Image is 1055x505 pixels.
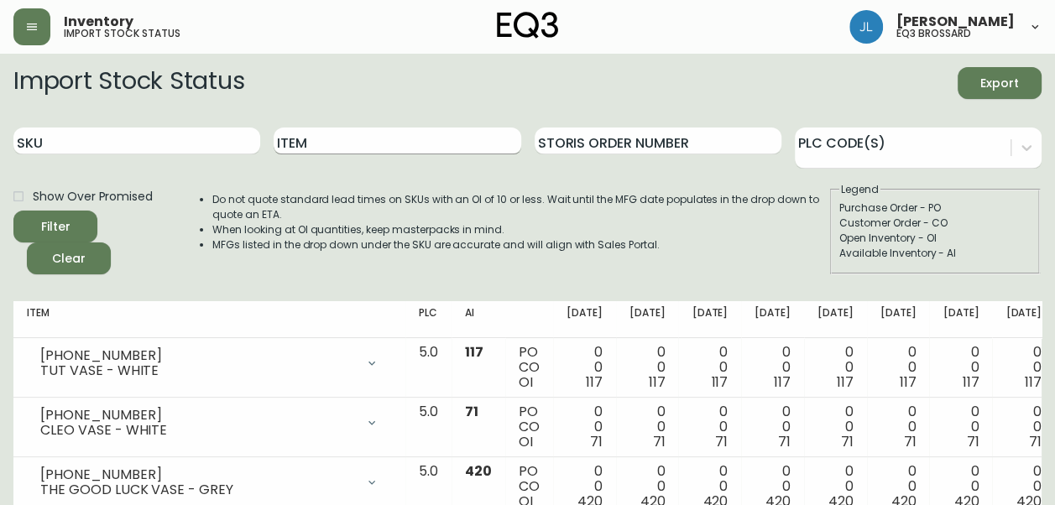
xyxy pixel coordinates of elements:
[465,461,492,481] span: 420
[839,246,1031,261] div: Available Inventory - AI
[13,67,244,99] h2: Import Stock Status
[1005,345,1042,390] div: 0 0
[943,345,979,390] div: 0 0
[27,242,111,274] button: Clear
[880,345,917,390] div: 0 0
[33,188,153,206] span: Show Over Promised
[212,222,828,237] li: When looking at OI quantities, keep masterpacks in mind.
[839,200,1031,216] div: Purchase Order - PO
[849,10,883,44] img: 4c684eb21b92554db63a26dcce857022
[616,301,679,338] th: [DATE]
[839,216,1031,231] div: Customer Order - CO
[212,237,828,252] li: MFGs listed in the drop down under the SKU are accurate and will align with Sales Portal.
[497,12,559,39] img: logo
[841,432,854,451] span: 71
[519,372,533,392] span: OI
[567,345,603,390] div: 0 0
[629,345,666,390] div: 0 0
[40,363,355,378] div: TUT VASE - WHITE
[27,464,392,501] div: [PHONE_NUMBER]THE GOOD LUCK VASE - GREY
[40,467,355,482] div: [PHONE_NUMBER]
[804,301,867,338] th: [DATE]
[1005,404,1042,450] div: 0 0
[40,408,355,423] div: [PHONE_NUMBER]
[971,73,1028,94] span: Export
[13,301,405,338] th: Item
[405,301,452,338] th: PLC
[40,248,97,269] span: Clear
[652,432,665,451] span: 71
[839,231,1031,246] div: Open Inventory - OI
[692,345,728,390] div: 0 0
[904,432,917,451] span: 71
[27,345,392,382] div: [PHONE_NUMBER]TUT VASE - WHITE
[567,404,603,450] div: 0 0
[839,182,880,197] legend: Legend
[992,301,1055,338] th: [DATE]
[519,345,540,390] div: PO CO
[1025,372,1042,392] span: 117
[715,432,728,451] span: 71
[13,211,97,242] button: Filter
[966,432,979,451] span: 71
[943,404,979,450] div: 0 0
[896,15,1015,29] span: [PERSON_NAME]
[774,372,791,392] span: 117
[755,404,791,450] div: 0 0
[586,372,603,392] span: 117
[837,372,854,392] span: 117
[678,301,741,338] th: [DATE]
[629,404,666,450] div: 0 0
[27,404,392,441] div: [PHONE_NUMBER]CLEO VASE - WHITE
[817,345,854,390] div: 0 0
[896,29,971,39] h5: eq3 brossard
[519,404,540,450] div: PO CO
[649,372,666,392] span: 117
[755,345,791,390] div: 0 0
[867,301,930,338] th: [DATE]
[40,423,355,438] div: CLEO VASE - WHITE
[212,192,828,222] li: Do not quote standard lead times on SKUs with an OI of 10 or less. Wait until the MFG date popula...
[711,372,728,392] span: 117
[519,432,533,451] span: OI
[465,402,478,421] span: 71
[741,301,804,338] th: [DATE]
[692,404,728,450] div: 0 0
[778,432,791,451] span: 71
[40,482,355,497] div: THE GOOD LUCK VASE - GREY
[40,348,355,363] div: [PHONE_NUMBER]
[962,372,979,392] span: 117
[553,301,616,338] th: [DATE]
[1029,432,1042,451] span: 71
[452,301,505,338] th: AI
[64,29,180,39] h5: import stock status
[880,404,917,450] div: 0 0
[590,432,603,451] span: 71
[405,398,452,457] td: 5.0
[405,338,452,398] td: 5.0
[817,404,854,450] div: 0 0
[929,301,992,338] th: [DATE]
[900,372,917,392] span: 117
[465,342,483,362] span: 117
[958,67,1042,99] button: Export
[64,15,133,29] span: Inventory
